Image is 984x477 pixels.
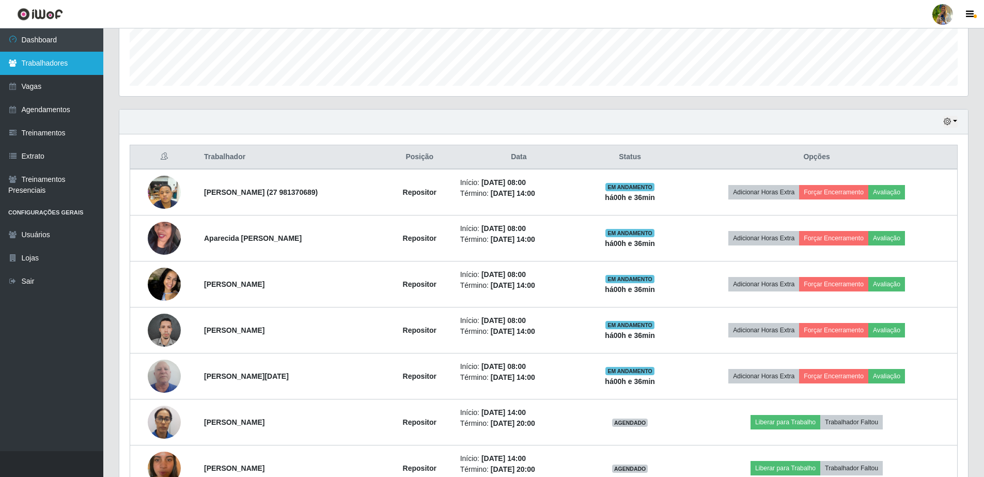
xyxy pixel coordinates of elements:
time: [DATE] 08:00 [481,270,526,279]
span: EM ANDAMENTO [605,229,654,237]
img: 1744637826389.jpeg [148,400,181,444]
time: [DATE] 08:00 [481,178,526,187]
span: EM ANDAMENTO [605,183,654,191]
button: Avaliação [868,369,905,383]
button: Avaliação [868,277,905,291]
strong: [PERSON_NAME] [204,280,264,288]
li: Início: [460,453,577,464]
strong: [PERSON_NAME] [204,418,264,426]
button: Adicionar Horas Extra [728,231,799,245]
button: Trabalhador Faltou [820,461,883,475]
button: Adicionar Horas Extra [728,277,799,291]
time: [DATE] 14:00 [491,327,535,335]
button: Forçar Encerramento [799,369,868,383]
time: [DATE] 14:00 [491,373,535,381]
strong: Repositor [403,280,436,288]
li: Início: [460,407,577,418]
strong: [PERSON_NAME] [204,326,264,334]
img: 1757971105786.jpeg [148,354,181,398]
button: Avaliação [868,231,905,245]
strong: há 00 h e 36 min [605,193,655,202]
button: Adicionar Horas Extra [728,369,799,383]
li: Início: [460,269,577,280]
strong: há 00 h e 36 min [605,331,655,340]
strong: [PERSON_NAME] [204,464,264,472]
time: [DATE] 08:00 [481,224,526,233]
button: Forçar Encerramento [799,185,868,199]
li: Término: [460,234,577,245]
strong: há 00 h e 36 min [605,377,655,386]
li: Término: [460,418,577,429]
li: Término: [460,464,577,475]
time: [DATE] 08:00 [481,316,526,325]
img: 1757951342814.jpeg [148,308,181,352]
button: Avaliação [868,185,905,199]
img: 1757255677752.jpeg [148,249,181,320]
button: Liberar para Trabalho [751,415,820,429]
span: EM ANDAMENTO [605,367,654,375]
strong: Repositor [403,464,436,472]
strong: Repositor [403,372,436,380]
time: [DATE] 14:00 [481,454,526,463]
strong: [PERSON_NAME] (27 981370689) [204,188,318,196]
strong: Repositor [403,418,436,426]
time: [DATE] 14:00 [481,408,526,417]
th: Data [454,145,584,170]
button: Forçar Encerramento [799,277,868,291]
span: AGENDADO [612,419,648,427]
time: [DATE] 20:00 [491,419,535,427]
button: Forçar Encerramento [799,231,868,245]
th: Status [584,145,676,170]
th: Trabalhador [198,145,385,170]
time: [DATE] 14:00 [491,189,535,197]
li: Início: [460,315,577,326]
span: AGENDADO [612,465,648,473]
th: Opções [676,145,957,170]
strong: [PERSON_NAME][DATE] [204,372,289,380]
li: Término: [460,326,577,337]
span: EM ANDAMENTO [605,275,654,283]
strong: Repositor [403,326,436,334]
time: [DATE] 08:00 [481,362,526,371]
img: 1756765827599.jpeg [148,209,181,268]
button: Adicionar Horas Extra [728,185,799,199]
strong: há 00 h e 36 min [605,285,655,294]
button: Forçar Encerramento [799,323,868,337]
time: [DATE] 14:00 [491,235,535,243]
button: Trabalhador Faltou [820,415,883,429]
button: Avaliação [868,323,905,337]
span: EM ANDAMENTO [605,321,654,329]
strong: Repositor [403,234,436,242]
time: [DATE] 14:00 [491,281,535,289]
button: Adicionar Horas Extra [728,323,799,337]
strong: Aparecida [PERSON_NAME] [204,234,302,242]
li: Início: [460,177,577,188]
button: Liberar para Trabalho [751,461,820,475]
li: Início: [460,223,577,234]
li: Início: [460,361,577,372]
img: 1755367565245.jpeg [148,170,181,214]
img: CoreUI Logo [17,8,63,21]
th: Posição [385,145,454,170]
li: Término: [460,188,577,199]
li: Término: [460,280,577,291]
li: Término: [460,372,577,383]
strong: Repositor [403,188,436,196]
strong: há 00 h e 36 min [605,239,655,248]
time: [DATE] 20:00 [491,465,535,473]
